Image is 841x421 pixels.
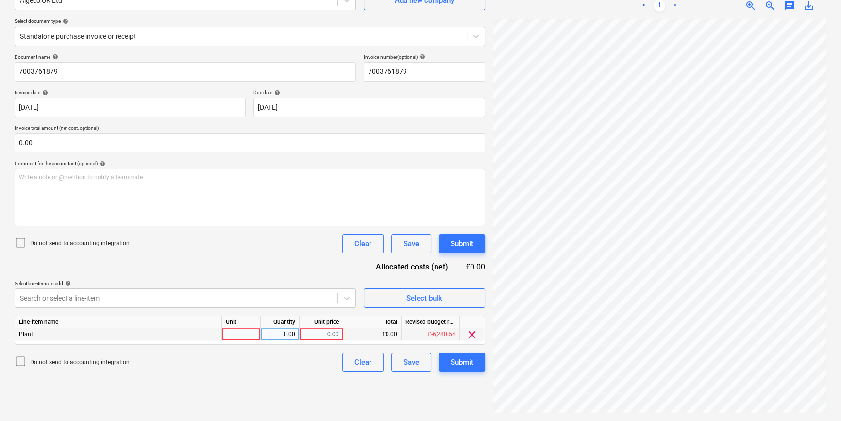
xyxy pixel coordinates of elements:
button: Save [391,353,431,372]
input: Due date not specified [253,98,485,117]
span: help [418,54,425,60]
span: help [50,54,58,60]
span: help [272,90,280,96]
div: Due date [253,89,485,96]
span: help [98,161,105,167]
div: Submit [451,356,473,369]
div: 0.00 [303,328,339,340]
div: Invoice date [15,89,246,96]
div: 0.00 [265,328,295,340]
div: Allocated costs (net) [359,261,464,272]
input: Invoice date not specified [15,98,246,117]
input: Invoice number [364,62,485,82]
div: Select bulk [406,292,442,304]
button: Submit [439,234,485,253]
button: Clear [342,353,384,372]
span: clear [466,329,478,340]
div: £0.00 [343,328,402,340]
div: Save [404,356,419,369]
button: Save [391,234,431,253]
span: Plant [19,331,33,337]
div: Line-item name [15,316,222,328]
div: Unit [222,316,261,328]
input: Document name [15,62,356,82]
div: £0.00 [464,261,485,272]
div: Invoice number (optional) [364,54,485,60]
p: Do not send to accounting integration [30,358,130,367]
div: Comment for the accountant (optional) [15,160,485,167]
div: Clear [354,356,371,369]
div: Total [343,316,402,328]
div: £-6,280.54 [402,328,460,340]
span: help [63,280,71,286]
span: help [40,90,48,96]
div: Select document type [15,18,485,24]
div: Save [404,237,419,250]
div: Clear [354,237,371,250]
iframe: Chat Widget [792,374,841,421]
input: Invoice total amount (net cost, optional) [15,133,485,152]
div: Unit price [300,316,343,328]
div: Quantity [261,316,300,328]
span: help [61,18,68,24]
div: Select line-items to add [15,280,356,286]
div: Revised budget remaining [402,316,460,328]
p: Invoice total amount (net cost, optional) [15,125,485,133]
button: Clear [342,234,384,253]
button: Select bulk [364,288,485,308]
div: Submit [451,237,473,250]
div: Document name [15,54,356,60]
p: Do not send to accounting integration [30,239,130,248]
button: Submit [439,353,485,372]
